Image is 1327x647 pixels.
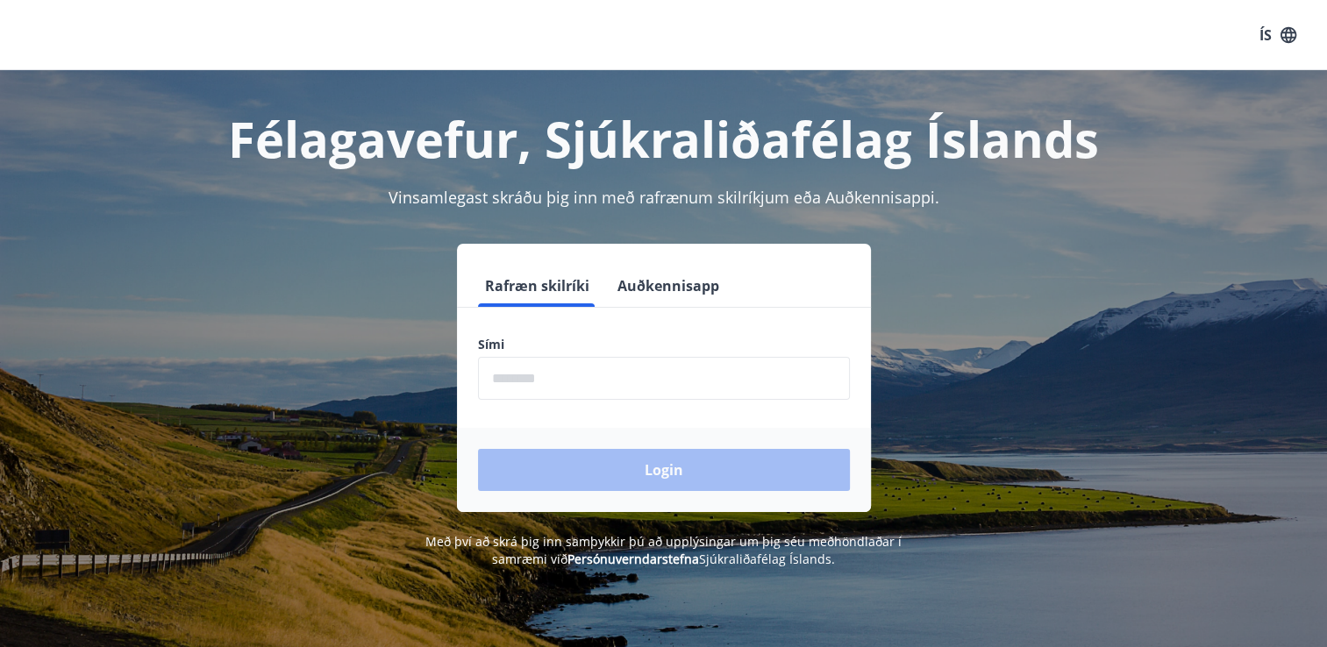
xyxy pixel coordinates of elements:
[1250,19,1306,51] button: ÍS
[389,187,939,208] span: Vinsamlegast skráðu þig inn með rafrænum skilríkjum eða Auðkennisappi.
[478,265,596,307] button: Rafræn skilríki
[478,336,850,353] label: Sími
[425,533,902,567] span: Með því að skrá þig inn samþykkir þú að upplýsingar um þig séu meðhöndlaðar í samræmi við Sjúkral...
[567,551,699,567] a: Persónuverndarstefna
[610,265,726,307] button: Auðkennisapp
[54,105,1274,172] h1: Félagavefur, Sjúkraliðafélag Íslands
